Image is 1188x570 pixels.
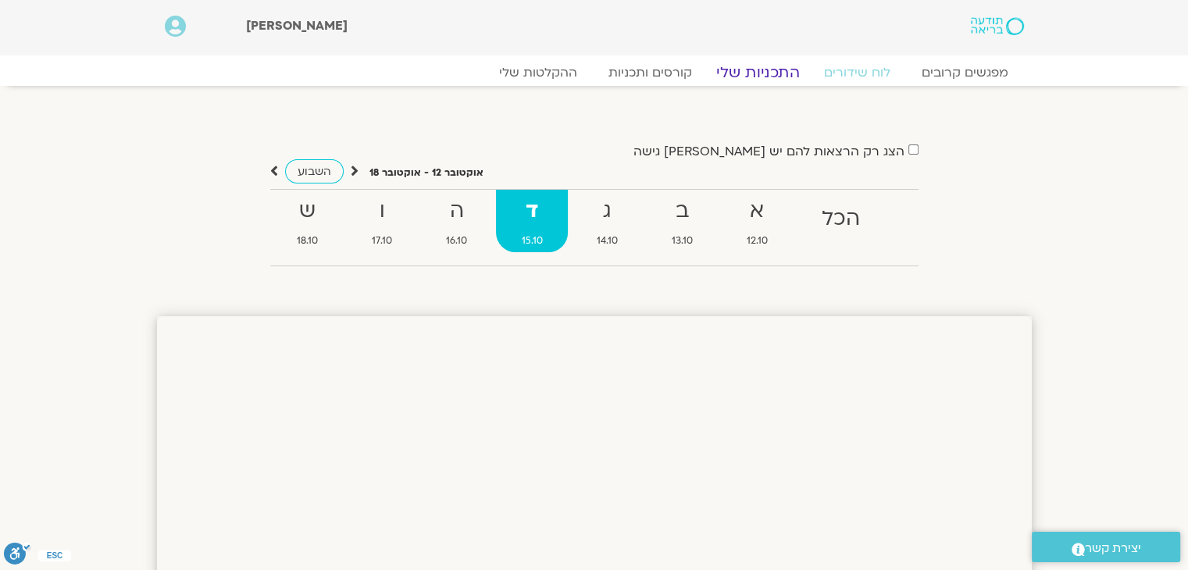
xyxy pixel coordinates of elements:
[1032,532,1180,562] a: יצירת קשר
[721,233,793,249] span: 12.10
[369,165,483,181] p: אוקטובר 12 - אוקטובר 18
[298,164,331,179] span: השבוע
[808,65,906,80] a: לוח שידורים
[272,190,344,252] a: ש18.10
[1085,538,1141,559] span: יצירת קשר
[646,194,718,229] strong: ב
[165,65,1024,80] nav: Menu
[496,190,568,252] a: ד15.10
[421,190,493,252] a: ה16.10
[347,190,418,252] a: ו17.10
[496,233,568,249] span: 15.10
[571,190,643,252] a: ג14.10
[347,194,418,229] strong: ו
[593,65,708,80] a: קורסים ותכניות
[721,194,793,229] strong: א
[697,63,819,82] a: התכניות שלי
[633,144,904,159] label: הצג רק הרצאות להם יש [PERSON_NAME] גישה
[421,233,493,249] span: 16.10
[571,194,643,229] strong: ג
[347,233,418,249] span: 17.10
[285,159,344,183] a: השבוע
[421,194,493,229] strong: ה
[646,233,718,249] span: 13.10
[796,201,885,237] strong: הכל
[483,65,593,80] a: ההקלטות שלי
[796,190,885,252] a: הכל
[272,194,344,229] strong: ש
[496,194,568,229] strong: ד
[721,190,793,252] a: א12.10
[646,190,718,252] a: ב13.10
[246,17,348,34] span: [PERSON_NAME]
[571,233,643,249] span: 14.10
[272,233,344,249] span: 18.10
[906,65,1024,80] a: מפגשים קרובים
